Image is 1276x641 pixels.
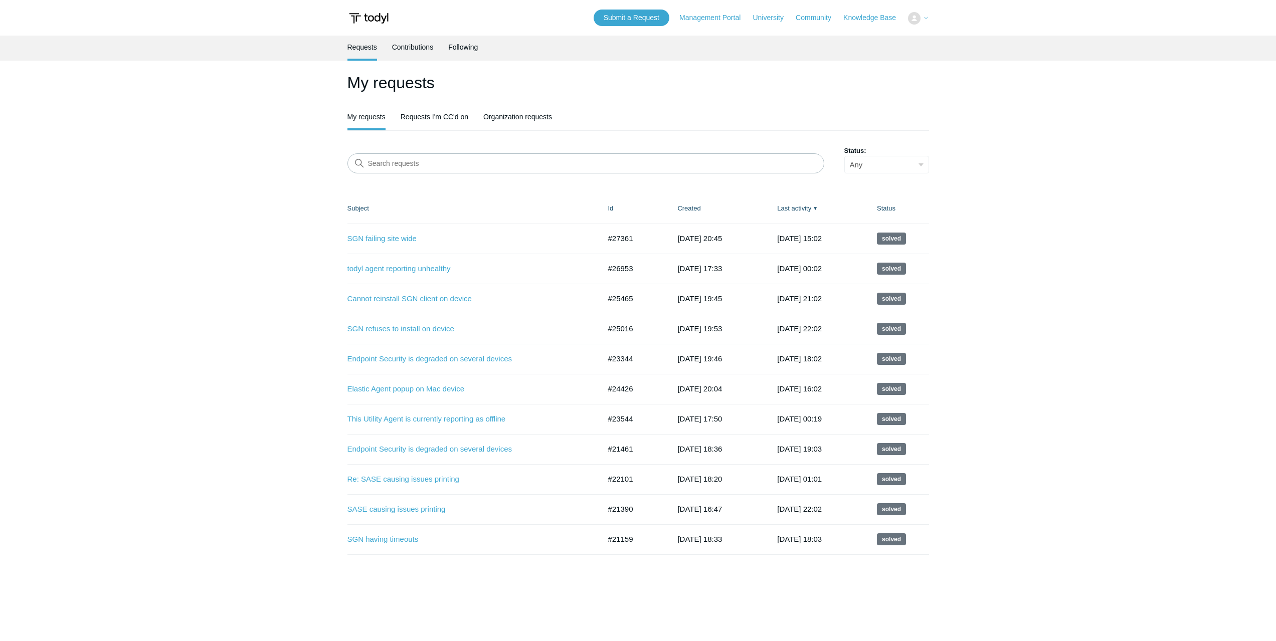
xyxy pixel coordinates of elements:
a: Endpoint Security is degraded on several devices [347,353,586,365]
img: Todyl Support Center Help Center home page [347,9,390,28]
time: 2025-08-29T15:02:44+00:00 [777,234,822,243]
time: 2025-04-09T00:19:53+00:00 [777,414,822,423]
time: 2024-11-04T18:33:24+00:00 [677,535,722,543]
label: Status: [844,146,929,156]
time: 2025-06-10T22:02:14+00:00 [777,324,822,333]
time: 2025-03-12T17:50:48+00:00 [677,414,722,423]
a: Requests I'm CC'd on [401,105,468,128]
span: This request has been solved [877,413,906,425]
span: This request has been solved [877,293,906,305]
time: 2024-11-14T16:47:03+00:00 [677,505,722,513]
th: Status [867,193,929,224]
td: #21390 [598,494,668,524]
span: This request has been solved [877,233,906,245]
a: My requests [347,105,386,128]
a: Last activity▼ [777,204,811,212]
td: #23344 [598,344,668,374]
time: 2024-12-27T18:20:58+00:00 [677,475,722,483]
a: Re: SASE causing issues printing [347,474,586,485]
time: 2024-12-22T22:02:16+00:00 [777,505,822,513]
td: #21159 [598,524,668,554]
th: Subject [347,193,598,224]
span: This request has been solved [877,533,906,545]
a: Cannot reinstall SGN client on device [347,293,586,305]
a: todyl agent reporting unhealthy [347,263,586,275]
a: Contributions [392,36,434,59]
time: 2025-08-28T00:02:11+00:00 [777,264,822,273]
th: Id [598,193,668,224]
td: #23544 [598,404,668,434]
td: #25016 [598,314,668,344]
a: SGN failing site wide [347,233,586,245]
span: This request has been solved [877,443,906,455]
input: Search requests [347,153,824,173]
a: Community [796,13,841,23]
a: Elastic Agent popup on Mac device [347,383,586,395]
time: 2025-05-21T16:02:27+00:00 [777,384,822,393]
a: Requests [347,36,377,59]
span: ▼ [813,204,818,212]
a: Submit a Request [594,10,669,26]
td: #25465 [598,284,668,314]
a: Created [677,204,700,212]
a: Knowledge Base [843,13,906,23]
time: 2025-04-23T20:04:54+00:00 [677,384,722,393]
a: SASE causing issues printing [347,504,586,515]
td: #24426 [598,374,668,404]
a: Management Portal [679,13,751,23]
span: This request has been solved [877,353,906,365]
a: Endpoint Security is degraded on several devices [347,444,586,455]
a: SGN refuses to install on device [347,323,586,335]
time: 2025-05-22T18:02:40+00:00 [777,354,822,363]
span: This request has been solved [877,473,906,485]
a: This Utility Agent is currently reporting as offline [347,413,586,425]
a: Following [448,36,478,59]
a: Organization requests [483,105,552,128]
time: 2025-05-21T19:53:04+00:00 [677,324,722,333]
td: #22101 [598,464,668,494]
time: 2024-12-03T18:03:23+00:00 [777,535,822,543]
time: 2025-03-03T19:46:31+00:00 [677,354,722,363]
time: 2025-01-28T19:03:22+00:00 [777,445,822,453]
span: This request has been solved [877,383,906,395]
span: This request has been solved [877,263,906,275]
td: #21461 [598,434,668,464]
time: 2024-11-19T18:36:34+00:00 [677,445,722,453]
time: 2025-06-12T19:45:06+00:00 [677,294,722,303]
span: This request has been solved [877,323,906,335]
time: 2025-08-01T17:33:10+00:00 [677,264,722,273]
a: University [753,13,793,23]
time: 2025-08-12T20:45:00+00:00 [677,234,722,243]
a: SGN having timeouts [347,534,586,545]
td: #26953 [598,254,668,284]
time: 2025-07-10T21:02:35+00:00 [777,294,822,303]
span: This request has been solved [877,503,906,515]
h1: My requests [347,71,929,95]
time: 2025-01-27T01:01:48+00:00 [777,475,822,483]
td: #27361 [598,224,668,254]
